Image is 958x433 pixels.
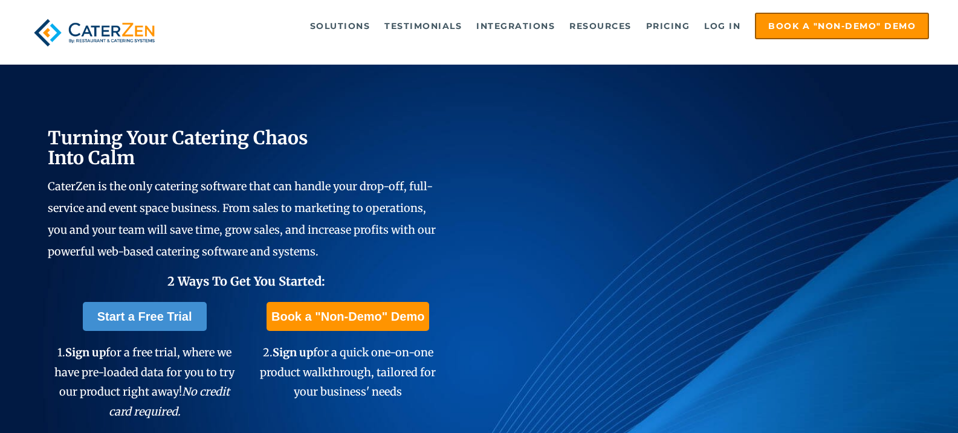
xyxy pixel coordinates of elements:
a: Log in [698,14,746,38]
span: 2 Ways To Get You Started: [167,274,325,289]
a: Resources [563,14,638,38]
a: Start a Free Trial [83,302,207,331]
img: caterzen [29,13,160,53]
a: Solutions [304,14,377,38]
span: Sign up [65,345,106,359]
a: Book a "Non-Demo" Demo [755,13,929,39]
span: 1. for a free trial, where we have pre-loaded data for you to try our product right away! [54,345,235,418]
span: 2. for a quick one-on-one product walkthrough, tailored for your business' needs [260,345,436,399]
a: Testimonials [378,14,468,38]
a: Pricing [640,14,696,38]
em: No credit card required. [109,385,230,418]
a: Book a "Non-Demo" Demo [267,302,429,331]
span: CaterZen is the only catering software that can handle your drop-off, full-service and event spac... [48,179,436,258]
span: Turning Your Catering Chaos Into Calm [48,126,308,169]
div: Navigation Menu [183,13,929,39]
a: Integrations [470,14,561,38]
span: Sign up [273,345,313,359]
